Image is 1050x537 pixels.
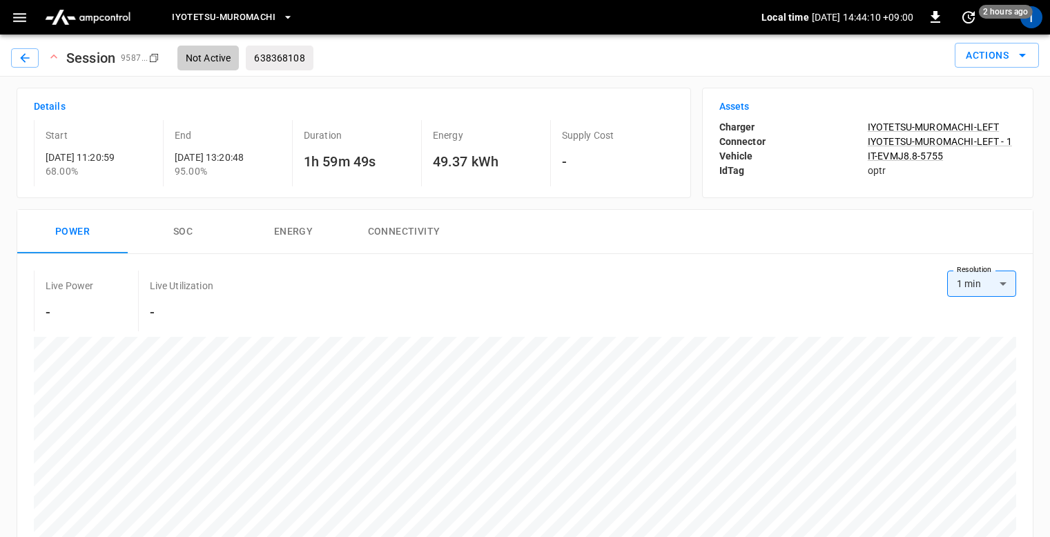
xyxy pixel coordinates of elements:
p: [DATE] 14:44:10 +09:00 [812,10,913,24]
h6: - [150,301,213,323]
div: 1 min [947,271,1016,297]
span: 2 hours ago [979,5,1033,19]
p: Charger [719,120,868,135]
button: Iyotetsu-Muromachi [166,4,299,31]
button: SOC [128,210,238,254]
p: End [175,128,286,142]
span: 9587 ... [121,53,148,63]
div: copy [148,50,162,66]
p: Connector [719,135,868,149]
button: Power [17,210,128,254]
img: ampcontrol.io logo [39,4,136,30]
p: [DATE] 13:20:48 [175,150,286,164]
label: Resolution [957,264,991,275]
span: Iyotetsu-Muromachi [172,10,275,26]
p: Local time [761,10,809,24]
a: IYOTETSU-MUROMACHI-LEFT - 1 [868,135,1016,148]
p: Supply Cost [562,128,674,142]
p: 68.00 % [46,164,157,178]
p: 638368108 [254,51,304,65]
p: Energy [433,128,545,142]
h6: Assets [719,99,1016,115]
button: set refresh interval [957,6,980,28]
a: IYOTETSU-MUROMACHI-LEFT [868,120,1016,134]
button: Connectivity [349,210,459,254]
h6: - [46,301,94,323]
p: optr [868,164,1016,177]
button: Actions [955,43,1039,68]
p: 95.00% [175,164,286,178]
p: [DATE] 11:20:59 [46,150,157,164]
p: Live Utilization [150,279,213,293]
a: IT-EVMJ8.8-5755 [868,149,1016,163]
h6: 49.37 kWh [433,150,545,173]
h6: Details [34,99,674,115]
p: Vehicle [719,149,868,164]
h6: 1h 59m 49s [304,150,416,173]
p: Start [46,128,157,142]
p: IdTag [719,164,868,178]
div: profile-icon [1020,6,1042,28]
h6: - [562,150,674,173]
div: Not Active [177,46,240,70]
p: Live Power [46,279,94,293]
button: Energy [238,210,349,254]
p: Duration [304,128,416,142]
h6: Session [61,47,121,69]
